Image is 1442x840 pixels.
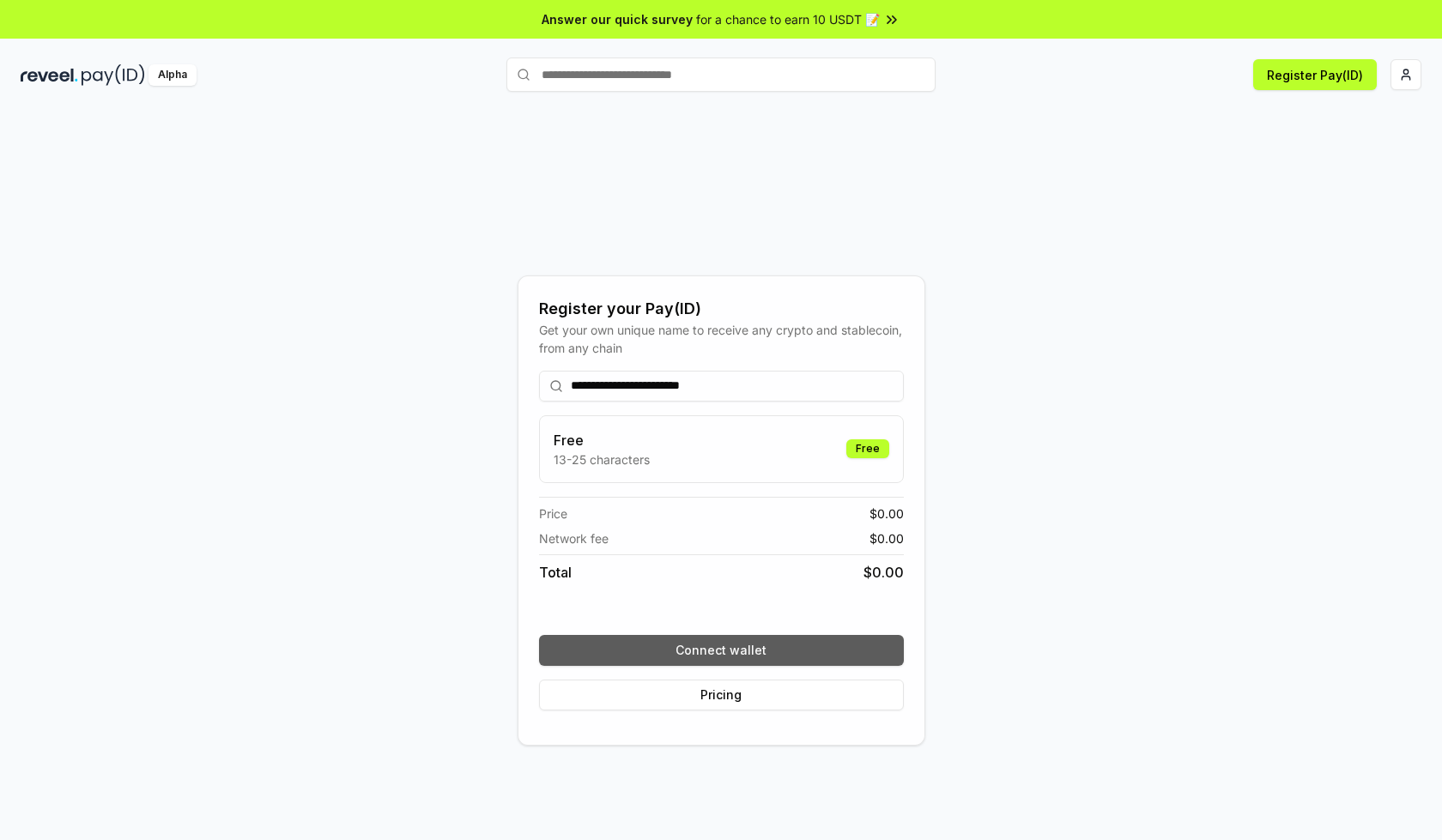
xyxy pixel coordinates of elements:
div: Free [846,439,889,458]
div: Register your Pay(ID) [539,297,904,321]
img: pay_id [82,64,145,86]
div: Get your own unique name to receive any crypto and stablecoin, from any chain [539,321,904,357]
p: 13-25 characters [554,450,650,468]
button: Connect wallet [539,635,904,666]
button: Pricing [539,680,904,710]
img: reveel_dark [21,64,78,86]
h3: Free [554,430,650,450]
span: $ 0.00 [863,562,904,583]
span: Network fee [539,529,609,547]
span: for a chance to earn 10 USDT 📝 [696,10,880,28]
span: $ 0.00 [869,505,904,523]
button: Register Pay(ID) [1253,59,1377,90]
span: $ 0.00 [869,529,904,547]
span: Price [539,505,567,523]
div: Alpha [148,64,197,86]
span: Answer our quick survey [542,10,693,28]
span: Total [539,562,572,583]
